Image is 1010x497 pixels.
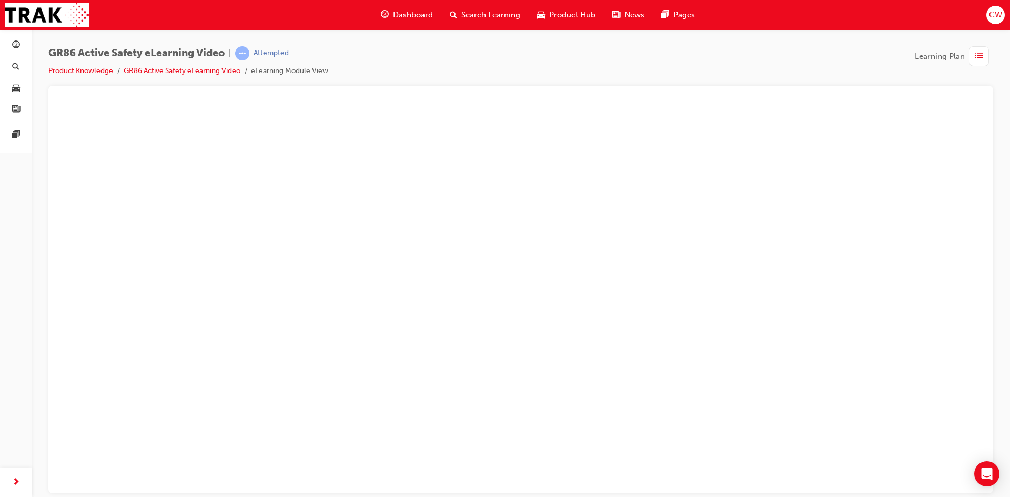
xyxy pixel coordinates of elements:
img: Trak [5,3,89,27]
span: car-icon [12,84,20,93]
span: search-icon [450,8,457,22]
span: pages-icon [12,130,20,140]
a: news-iconNews [604,4,653,26]
a: Product Knowledge [48,66,113,75]
span: next-icon [12,476,20,489]
span: search-icon [12,63,19,72]
span: guage-icon [381,8,389,22]
span: Product Hub [549,9,595,21]
span: | [229,47,231,59]
a: guage-iconDashboard [372,4,441,26]
span: news-icon [12,105,20,115]
span: Learning Plan [915,50,965,63]
div: Open Intercom Messenger [974,461,999,486]
span: learningRecordVerb_ATTEMPT-icon [235,46,249,60]
span: news-icon [612,8,620,22]
span: CW [989,9,1002,21]
a: car-iconProduct Hub [529,4,604,26]
a: search-iconSearch Learning [441,4,529,26]
a: GR86 Active Safety eLearning Video [124,66,240,75]
span: car-icon [537,8,545,22]
span: News [624,9,644,21]
span: Search Learning [461,9,520,21]
span: pages-icon [661,8,669,22]
div: Attempted [254,48,289,58]
span: guage-icon [12,41,20,50]
li: eLearning Module View [251,65,328,77]
button: CW [986,6,1005,24]
span: list-icon [975,50,983,63]
span: Pages [673,9,695,21]
button: Learning Plan [915,46,993,66]
span: GR86 Active Safety eLearning Video [48,47,225,59]
span: Dashboard [393,9,433,21]
a: pages-iconPages [653,4,703,26]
